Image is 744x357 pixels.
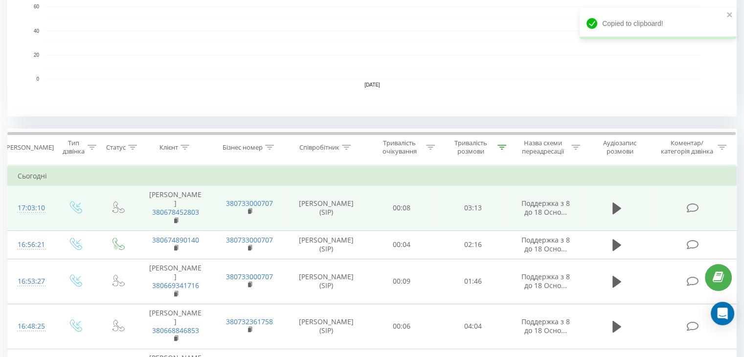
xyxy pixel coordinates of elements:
[18,272,44,291] div: 16:53:27
[437,230,508,259] td: 02:16
[18,235,44,254] div: 16:56:21
[18,199,44,218] div: 17:03:10
[521,199,570,217] span: Поддержка з 8 до 18 Осно...
[152,326,199,335] a: 380668846853
[34,52,40,58] text: 20
[226,272,273,281] a: 380733000707
[364,82,380,88] text: [DATE]
[711,302,734,325] div: Open Intercom Messenger
[446,139,495,156] div: Тривалість розмови
[159,143,178,152] div: Клієнт
[521,235,570,253] span: Поддержка з 8 до 18 Осно...
[299,143,339,152] div: Співробітник
[226,235,273,245] a: 380733000707
[580,8,736,39] div: Copied to clipboard!
[366,304,437,349] td: 00:06
[366,230,437,259] td: 00:04
[287,186,366,231] td: [PERSON_NAME] (SIP)
[287,259,366,304] td: [PERSON_NAME] (SIP)
[106,143,126,152] div: Статус
[518,139,569,156] div: Назва схеми переадресації
[366,186,437,231] td: 00:08
[4,143,54,152] div: [PERSON_NAME]
[437,259,508,304] td: 01:46
[138,186,212,231] td: [PERSON_NAME]
[437,304,508,349] td: 04:04
[138,304,212,349] td: [PERSON_NAME]
[521,317,570,335] span: Поддержка з 8 до 18 Осно...
[152,235,199,245] a: 380674890140
[521,272,570,290] span: Поддержка з 8 до 18 Осно...
[36,76,39,82] text: 0
[223,143,263,152] div: Бізнес номер
[287,230,366,259] td: [PERSON_NAME] (SIP)
[226,199,273,208] a: 380733000707
[226,317,273,326] a: 380732361758
[138,259,212,304] td: [PERSON_NAME]
[437,186,508,231] td: 03:13
[152,207,199,217] a: 380678452803
[366,259,437,304] td: 00:09
[152,281,199,290] a: 380669341716
[34,4,40,10] text: 60
[591,139,649,156] div: Аудіозапис розмови
[8,166,737,186] td: Сьогодні
[658,139,715,156] div: Коментар/категорія дзвінка
[726,11,733,20] button: close
[62,139,85,156] div: Тип дзвінка
[287,304,366,349] td: [PERSON_NAME] (SIP)
[18,317,44,336] div: 16:48:25
[34,28,40,34] text: 40
[375,139,424,156] div: Тривалість очікування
